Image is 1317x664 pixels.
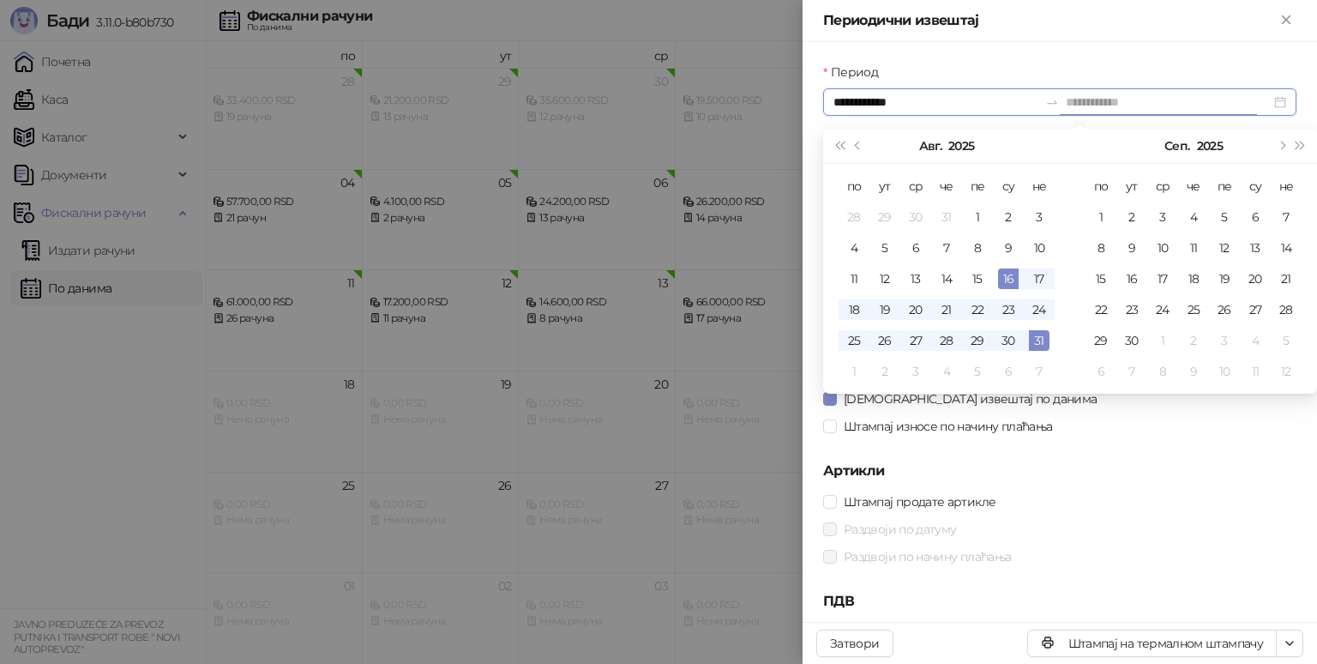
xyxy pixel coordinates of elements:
[1178,263,1209,294] td: 2025-09-18
[931,232,962,263] td: 2025-08-07
[1245,207,1266,227] div: 6
[1029,269,1049,289] div: 17
[1240,356,1271,387] td: 2025-10-11
[869,356,900,387] td: 2025-09-02
[1209,202,1240,232] td: 2025-09-05
[1122,269,1142,289] div: 16
[1183,330,1204,351] div: 2
[936,207,957,227] div: 31
[900,232,931,263] td: 2025-08-06
[998,361,1019,382] div: 6
[1024,171,1055,202] th: не
[844,299,864,320] div: 18
[1209,232,1240,263] td: 2025-09-12
[931,263,962,294] td: 2025-08-14
[1152,207,1173,227] div: 3
[1091,269,1111,289] div: 15
[931,356,962,387] td: 2025-09-04
[1178,232,1209,263] td: 2025-09-11
[869,263,900,294] td: 2025-08-12
[962,232,993,263] td: 2025-08-08
[1027,630,1277,657] button: Штампај на термалном штампачу
[1147,202,1178,232] td: 2025-09-03
[839,263,869,294] td: 2025-08-11
[1116,171,1147,202] th: ут
[875,330,895,351] div: 26
[869,325,900,356] td: 2025-08-26
[875,207,895,227] div: 29
[1276,361,1296,382] div: 12
[1291,129,1310,163] button: Следећа година (Control + right)
[900,202,931,232] td: 2025-07-30
[993,325,1024,356] td: 2025-08-30
[1214,361,1235,382] div: 10
[1024,294,1055,325] td: 2025-08-24
[1240,232,1271,263] td: 2025-09-13
[1091,207,1111,227] div: 1
[900,263,931,294] td: 2025-08-13
[844,361,864,382] div: 1
[1183,207,1204,227] div: 4
[1045,95,1059,109] span: swap-right
[1122,361,1142,382] div: 7
[919,129,941,163] button: Изабери месец
[1178,325,1209,356] td: 2025-10-02
[1091,299,1111,320] div: 22
[844,269,864,289] div: 11
[962,356,993,387] td: 2025-09-05
[1091,361,1111,382] div: 6
[936,238,957,258] div: 7
[1024,263,1055,294] td: 2025-08-17
[1276,238,1296,258] div: 14
[1122,207,1142,227] div: 2
[1209,263,1240,294] td: 2025-09-19
[839,202,869,232] td: 2025-07-28
[931,171,962,202] th: че
[1214,299,1235,320] div: 26
[1085,232,1116,263] td: 2025-09-08
[1209,171,1240,202] th: пе
[967,299,988,320] div: 22
[1029,299,1049,320] div: 24
[998,299,1019,320] div: 23
[837,417,1060,436] span: Штампај износе по начину плаћања
[1029,330,1049,351] div: 31
[967,238,988,258] div: 8
[993,356,1024,387] td: 2025-09-06
[1116,294,1147,325] td: 2025-09-23
[869,171,900,202] th: ут
[875,269,895,289] div: 12
[1209,356,1240,387] td: 2025-10-10
[905,207,926,227] div: 30
[1214,238,1235,258] div: 12
[1245,299,1266,320] div: 27
[1024,325,1055,356] td: 2025-08-31
[1147,171,1178,202] th: ср
[962,171,993,202] th: пе
[931,294,962,325] td: 2025-08-21
[839,325,869,356] td: 2025-08-25
[962,325,993,356] td: 2025-08-29
[1122,238,1142,258] div: 9
[1209,294,1240,325] td: 2025-09-26
[875,238,895,258] div: 5
[967,330,988,351] div: 29
[1271,356,1302,387] td: 2025-10-12
[1116,263,1147,294] td: 2025-09-16
[1085,356,1116,387] td: 2025-10-06
[1116,356,1147,387] td: 2025-10-07
[936,269,957,289] div: 14
[849,129,868,163] button: Претходни месец (PageUp)
[1122,330,1142,351] div: 30
[1245,330,1266,351] div: 4
[1271,202,1302,232] td: 2025-09-07
[993,202,1024,232] td: 2025-08-02
[844,330,864,351] div: 25
[837,547,1018,566] span: Раздвоји по начину плаћања
[1085,325,1116,356] td: 2025-09-29
[931,202,962,232] td: 2025-07-31
[839,232,869,263] td: 2025-08-04
[1152,361,1173,382] div: 8
[900,356,931,387] td: 2025-09-03
[839,294,869,325] td: 2025-08-18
